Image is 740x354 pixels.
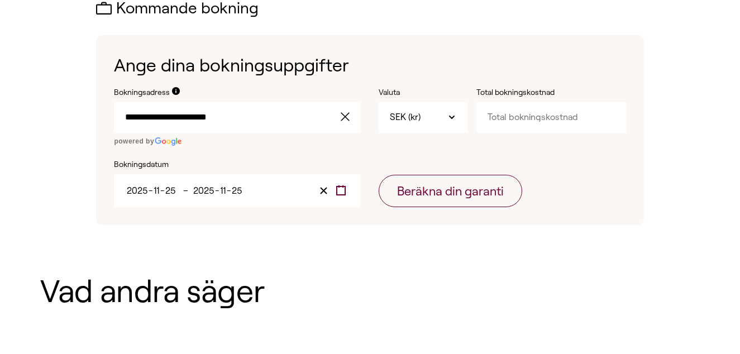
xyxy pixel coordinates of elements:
button: Toggle calendar [332,183,350,198]
input: Year [126,186,149,195]
span: powered by [114,137,154,145]
button: Clear value [315,183,332,198]
span: - [227,186,231,195]
span: - [149,186,153,195]
input: Year [193,186,215,195]
span: – [183,186,192,195]
label: Valuta [379,87,467,98]
input: Month [153,186,160,195]
h1: Ange dina bokningsuppgifter [114,53,626,78]
input: Day [231,186,243,195]
label: Total bokningskostnad [476,87,588,98]
span: - [160,186,165,195]
input: Day [165,186,176,195]
input: Month [219,186,227,195]
button: clear value [337,102,361,132]
button: Beräkna din garanti [379,175,522,207]
label: Bokningsadress [114,87,170,98]
h1: Vad andra säger [40,274,700,309]
span: SEK (kr) [390,111,421,123]
span: - [215,186,219,195]
img: Google logo [154,137,182,146]
input: Total bokningskostnad [476,102,626,132]
label: Bokningsdatum [114,159,361,170]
